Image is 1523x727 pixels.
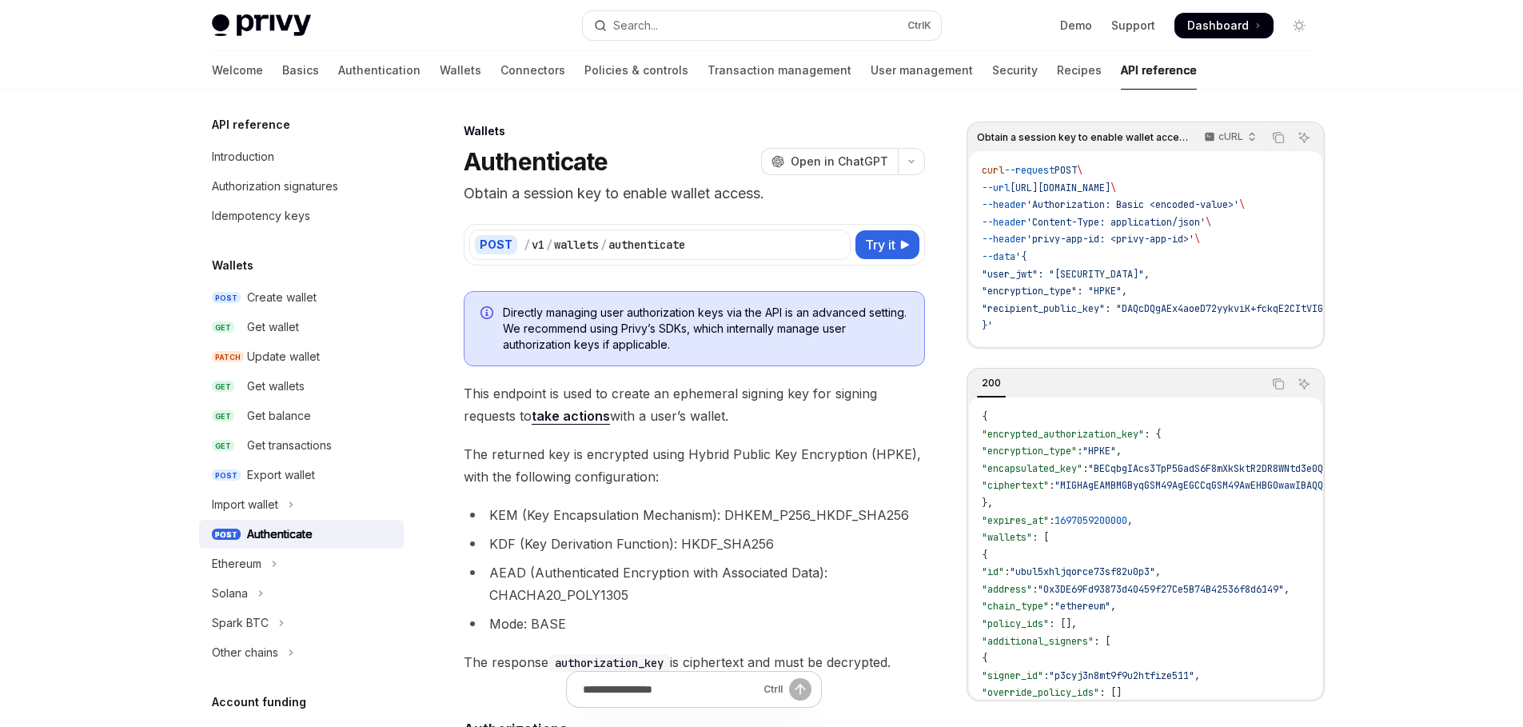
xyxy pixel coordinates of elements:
[1110,600,1116,613] span: ,
[982,497,993,509] span: },
[1284,583,1290,596] span: ,
[1174,13,1274,38] a: Dashboard
[199,401,404,430] a: GETGet balance
[907,19,931,32] span: Ctrl K
[1032,583,1038,596] span: :
[1218,130,1243,143] p: cURL
[982,285,1127,298] span: "encryption_type": "HPKE",
[464,382,925,427] span: This endpoint is used to create an ephemeral signing key for signing requests to with a user’s wa...
[212,410,234,422] span: GET
[982,531,1032,544] span: "wallets"
[1155,565,1161,578] span: ,
[1010,565,1155,578] span: "ubul5xhljqorce73sf82u0p3"
[982,182,1010,194] span: --url
[1082,445,1116,457] span: "HPKE"
[1038,583,1284,596] span: "0x3DE69Fd93873d40459f27Ce5B74B42536f8d6149"
[977,373,1006,393] div: 200
[464,613,925,635] li: Mode: BASE
[608,237,685,253] div: authenticate
[247,436,332,455] div: Get transactions
[789,678,811,701] button: Send message
[212,256,253,275] h5: Wallets
[212,643,278,662] div: Other chains
[199,313,404,342] a: GETGet wallet
[1187,18,1249,34] span: Dashboard
[1268,127,1289,148] button: Copy the contents from the code block
[500,51,565,90] a: Connectors
[1294,127,1314,148] button: Ask AI
[1121,51,1197,90] a: API reference
[212,440,234,452] span: GET
[1027,233,1194,246] span: 'privy-app-id: <privy-app-id>'
[247,377,305,396] div: Get wallets
[212,115,290,134] h5: API reference
[440,51,481,90] a: Wallets
[1049,479,1055,492] span: :
[503,305,908,353] span: Directly managing user authorization keys via the API is an advanced setting. We recommend using ...
[199,490,404,519] button: Toggle Import wallet section
[584,51,688,90] a: Policies & controls
[1004,164,1055,177] span: --request
[761,148,898,175] button: Open in ChatGPT
[982,635,1094,648] span: "additional_signers"
[199,549,404,578] button: Toggle Ethereum section
[982,198,1027,211] span: --header
[982,445,1077,457] span: "encryption_type"
[212,693,306,712] h5: Account funding
[1032,531,1049,544] span: : [
[583,672,757,707] input: Ask a question...
[1195,124,1263,151] button: cURL
[1286,13,1312,38] button: Toggle dark mode
[982,462,1082,475] span: "encapsulated_key"
[199,283,404,312] a: POSTCreate wallet
[247,465,315,485] div: Export wallet
[212,147,274,166] div: Introduction
[982,319,993,332] span: }'
[212,177,338,196] div: Authorization signatures
[1116,445,1122,457] span: ,
[1055,514,1127,527] span: 1697059200000
[982,686,1099,699] span: "override_policy_ids"
[546,237,552,253] div: /
[212,469,241,481] span: POST
[212,529,241,541] span: POST
[982,549,987,561] span: {
[1268,373,1289,394] button: Copy the contents from the code block
[600,237,607,253] div: /
[982,617,1049,630] span: "policy_ids"
[464,504,925,526] li: KEM (Key Encapsulation Mechanism): DHKEM_P256_HKDF_SHA256
[464,561,925,606] li: AEAD (Authenticated Encryption with Associated Data): CHACHA20_POLY1305
[791,154,888,170] span: Open in ChatGPT
[199,431,404,460] a: GETGet transactions
[613,16,658,35] div: Search...
[1077,164,1082,177] span: \
[982,514,1049,527] span: "expires_at"
[1110,182,1116,194] span: \
[480,306,496,322] svg: Info
[982,164,1004,177] span: curl
[282,51,319,90] a: Basics
[247,288,317,307] div: Create wallet
[1099,686,1122,699] span: : []
[464,533,925,555] li: KDF (Key Derivation Function): HKDF_SHA256
[1049,617,1077,630] span: : [],
[1027,198,1239,211] span: 'Authorization: Basic <encoded-value>'
[1043,669,1049,682] span: :
[212,554,261,573] div: Ethereum
[982,479,1049,492] span: "ciphertext"
[338,51,421,90] a: Authentication
[212,322,234,334] span: GET
[464,123,925,139] div: Wallets
[199,520,404,549] a: POSTAuthenticate
[1010,182,1110,194] span: [URL][DOMAIN_NAME]
[532,408,610,425] a: take actions
[1015,250,1027,263] span: '{
[524,237,530,253] div: /
[464,651,925,673] span: The response is ciphertext and must be decrypted.
[982,233,1027,246] span: --header
[475,235,517,254] div: POST
[1057,51,1102,90] a: Recipes
[464,182,925,205] p: Obtain a session key to enable wallet access.
[1194,233,1200,246] span: \
[982,600,1049,613] span: "chain_type"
